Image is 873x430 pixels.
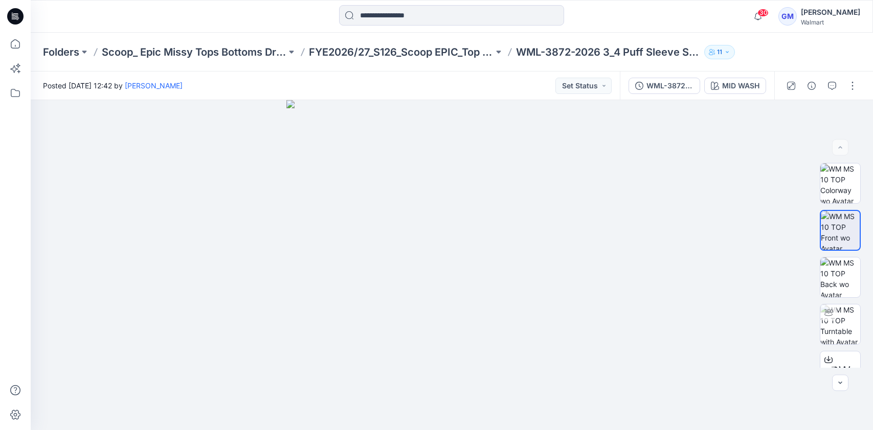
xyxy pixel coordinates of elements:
div: MID WASH [722,80,759,91]
button: WML-3872-2026 3_4 Puff Sleeve Shirt_Full Colorway [629,78,700,94]
button: Details [803,78,820,94]
div: GM [778,7,797,26]
button: 11 [704,45,735,59]
img: eyJhbGciOiJIUzI1NiIsImtpZCI6IjAiLCJzbHQiOiJzZXMiLCJ0eXAiOiJKV1QifQ.eyJkYXRhIjp7InR5cGUiOiJzdG9yYW... [286,100,617,430]
img: WM MS 10 TOP Back wo Avatar [820,257,860,297]
a: FYE2026/27_S126_Scoop EPIC_Top & Bottom [309,45,494,59]
div: WML-3872-2026 3_4 Puff Sleeve Shirt_Full Colorway [646,80,693,91]
img: WM MS 10 TOP Turntable with Avatar [820,304,860,344]
a: [PERSON_NAME] [125,81,183,90]
p: WML-3872-2026 3_4 Puff Sleeve Shirt [516,45,701,59]
span: BW [831,362,850,380]
span: 30 [757,9,769,17]
p: 11 [717,46,722,58]
img: WM MS 10 TOP Colorway wo Avatar [820,163,860,203]
span: Posted [DATE] 12:42 by [43,80,183,91]
a: Scoop_ Epic Missy Tops Bottoms Dress [102,45,286,59]
div: [PERSON_NAME] [801,6,860,18]
div: Walmart [801,18,860,26]
button: MID WASH [704,78,766,94]
img: WM MS 10 TOP Front wo Avatar [821,211,860,250]
a: Folders [43,45,79,59]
